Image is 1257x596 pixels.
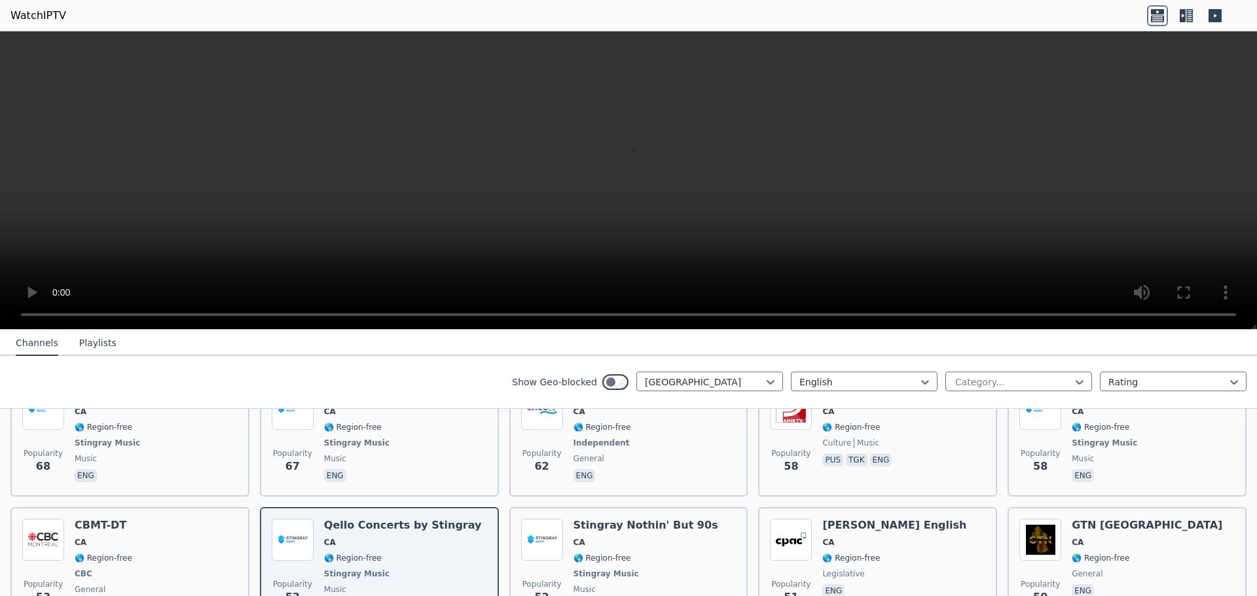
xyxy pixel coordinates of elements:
[822,453,843,466] p: pus
[522,448,562,459] span: Popularity
[75,519,132,532] h6: CBMT-DT
[324,453,346,464] span: music
[24,448,63,459] span: Popularity
[1072,422,1129,432] span: 🌎 Region-free
[822,537,834,548] span: CA
[854,438,879,448] span: music
[512,376,597,389] label: Show Geo-blocked
[574,537,585,548] span: CA
[16,331,58,356] button: Channels
[1072,537,1084,548] span: CA
[522,579,562,589] span: Popularity
[273,448,312,459] span: Popularity
[574,422,631,432] span: 🌎 Region-free
[521,388,563,430] img: CHCO-TV
[771,579,811,589] span: Popularity
[1072,406,1084,417] span: CA
[75,406,86,417] span: CA
[1072,453,1094,464] span: music
[24,579,63,589] span: Popularity
[1021,579,1060,589] span: Popularity
[1072,569,1102,579] span: general
[574,584,596,595] span: music
[822,406,834,417] span: CA
[75,537,86,548] span: CA
[784,459,798,474] span: 58
[574,469,596,482] p: eng
[574,553,631,563] span: 🌎 Region-free
[822,569,864,579] span: legislative
[574,438,630,448] span: Independent
[324,469,346,482] p: eng
[22,519,64,561] img: CBMT-DT
[75,438,140,448] span: Stingray Music
[1019,519,1061,561] img: GTN Canada
[79,331,117,356] button: Playlists
[846,453,867,466] p: tgk
[36,459,50,474] span: 68
[822,422,880,432] span: 🌎 Region-free
[574,453,604,464] span: general
[822,553,880,563] span: 🌎 Region-free
[1019,388,1061,430] img: Stingray Hip Hop
[870,453,892,466] p: eng
[1033,459,1047,474] span: 58
[324,553,382,563] span: 🌎 Region-free
[534,459,549,474] span: 62
[1072,469,1094,482] p: eng
[574,519,718,532] h6: Stingray Nothin' But 90s
[324,406,336,417] span: CA
[574,569,639,579] span: Stingray Music
[75,422,132,432] span: 🌎 Region-free
[574,406,585,417] span: CA
[75,569,92,579] span: CBC
[324,584,346,595] span: music
[822,519,966,532] h6: [PERSON_NAME] English
[770,388,812,430] img: Pamir TV
[771,448,811,459] span: Popularity
[324,438,390,448] span: Stingray Music
[770,519,812,561] img: CPAC English
[75,469,97,482] p: eng
[75,553,132,563] span: 🌎 Region-free
[75,453,97,464] span: music
[10,8,66,24] a: WatchIPTV
[1072,519,1222,532] h6: GTN [GEOGRAPHIC_DATA]
[22,388,64,430] img: Stingray Everything '80s
[324,537,336,548] span: CA
[324,422,382,432] span: 🌎 Region-free
[272,388,314,430] img: Stingray Hit List
[521,519,563,561] img: Stingray Nothin' But 90s
[324,569,390,579] span: Stingray Music
[822,438,851,448] span: culture
[1072,438,1137,448] span: Stingray Music
[273,579,312,589] span: Popularity
[75,584,105,595] span: general
[272,519,314,561] img: Qello Concerts by Stingray
[324,519,482,532] h6: Qello Concerts by Stingray
[285,459,300,474] span: 67
[1021,448,1060,459] span: Popularity
[1072,553,1129,563] span: 🌎 Region-free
